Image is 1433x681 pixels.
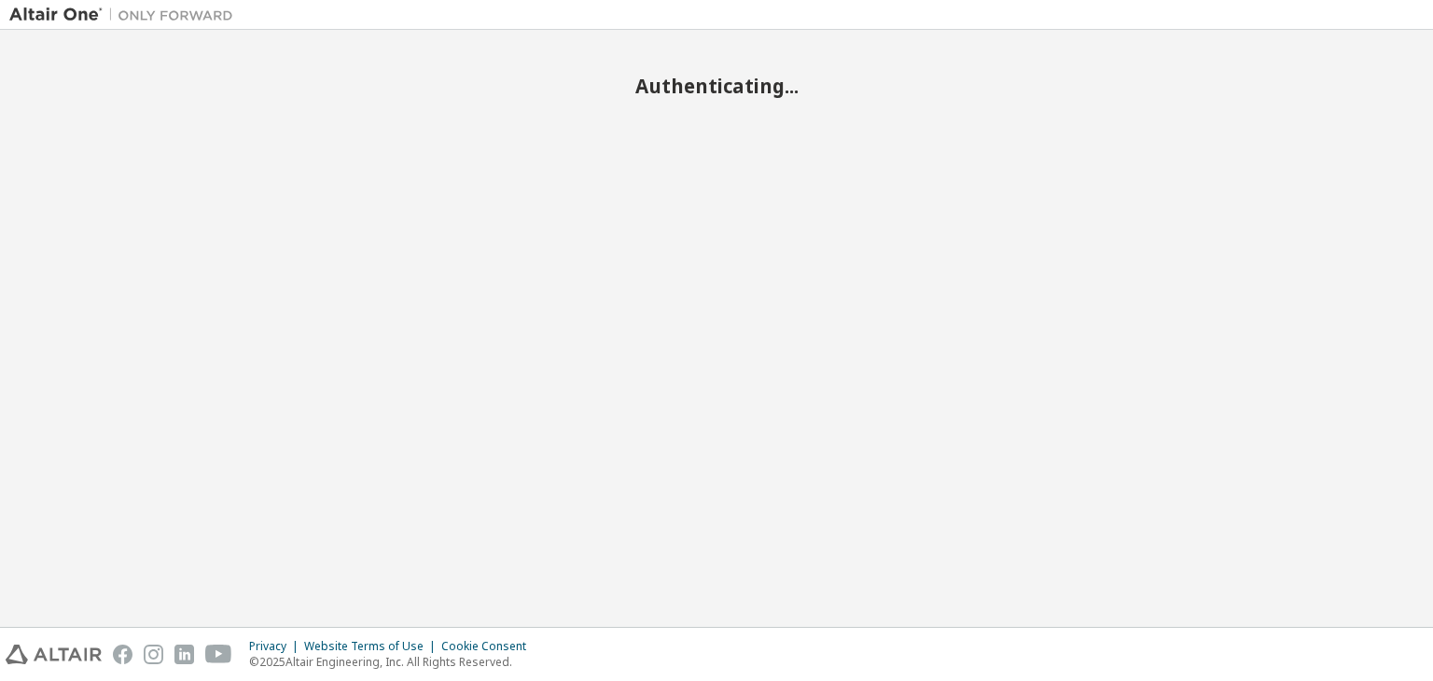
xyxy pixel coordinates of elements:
[9,74,1424,98] h2: Authenticating...
[249,654,537,670] p: © 2025 Altair Engineering, Inc. All Rights Reserved.
[249,639,304,654] div: Privacy
[441,639,537,654] div: Cookie Consent
[205,645,232,664] img: youtube.svg
[113,645,132,664] img: facebook.svg
[144,645,163,664] img: instagram.svg
[174,645,194,664] img: linkedin.svg
[6,645,102,664] img: altair_logo.svg
[304,639,441,654] div: Website Terms of Use
[9,6,243,24] img: Altair One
